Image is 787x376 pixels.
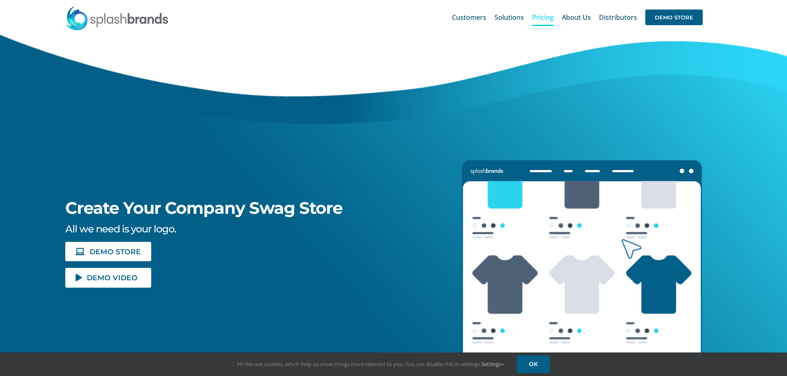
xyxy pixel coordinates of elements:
a: Pricing [532,4,554,31]
a: OK [517,355,550,373]
span: Pricing [532,14,554,21]
span: Customers [452,14,486,21]
span: Create Your Company Swag Store [65,198,342,218]
a: Settings [481,360,504,368]
span: DEMO STORE [645,9,703,25]
span: All we need is your logo. [65,223,176,235]
a: Distributors [599,4,637,31]
a: DEMO STORE [645,4,703,31]
nav: Main Menu [452,4,703,31]
span: About Us [562,14,591,21]
span: DEMO STORE [90,248,141,255]
span: DEMO VIDEO [87,274,138,281]
span: Solutions [495,14,524,21]
a: DEMO STORE [65,242,151,261]
a: Customers [452,4,486,31]
span: Distributors [599,14,637,21]
span: Hi! We use cookies, which help us show things more relevant to you. You can disable this in setti... [237,360,504,368]
img: SplashBrands.com Logo [66,6,169,31]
